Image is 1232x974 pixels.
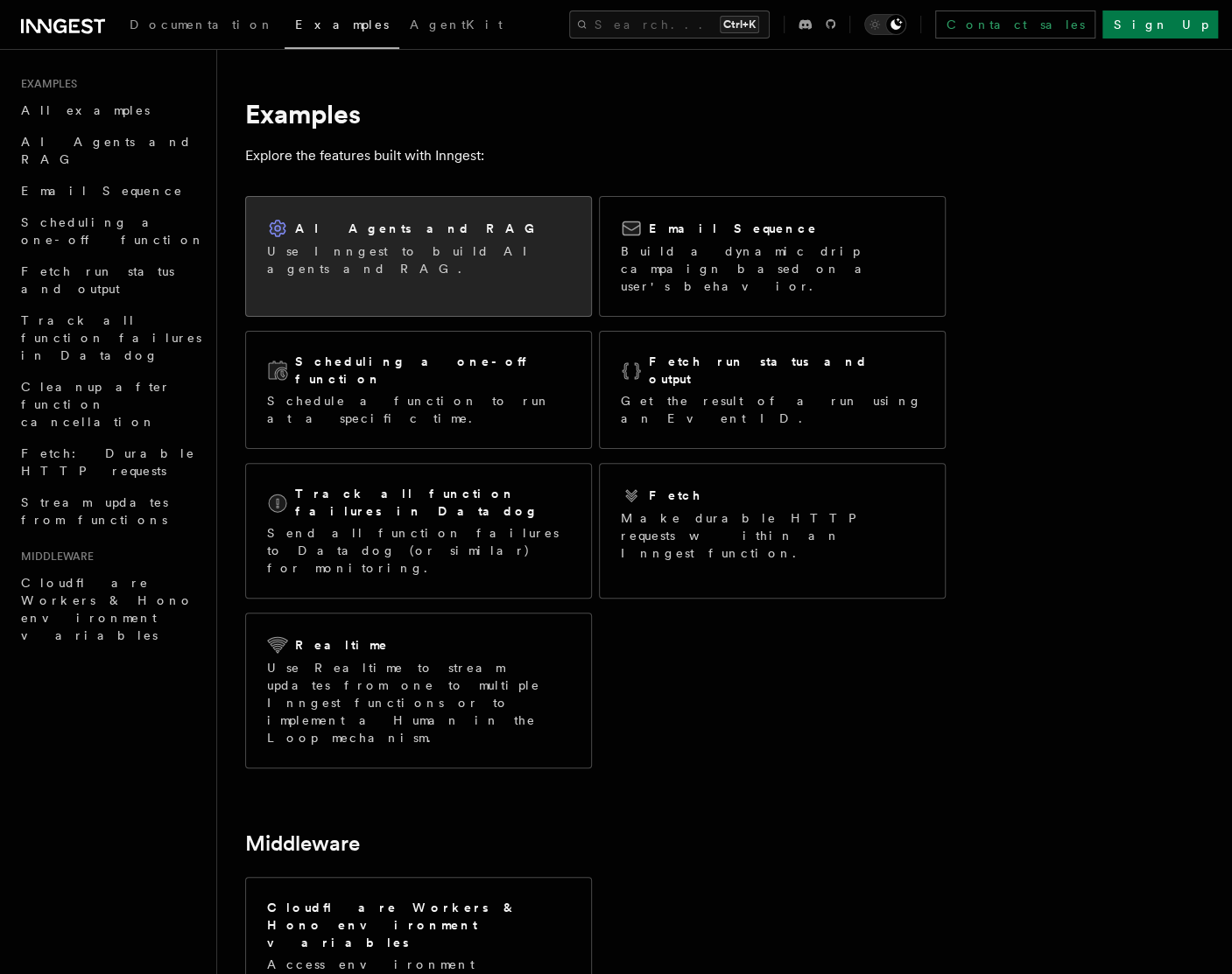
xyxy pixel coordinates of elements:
[720,16,759,33] kbd: Ctrl+K
[14,95,206,126] a: All examples
[569,11,770,39] button: Search...Ctrl+K
[21,495,168,527] span: Stream updates from functions
[119,5,285,47] a: Documentation
[14,126,206,175] a: AI Agents and RAG
[599,331,946,449] a: Fetch run status and outputGet the result of a run using an Event ID.
[21,380,171,429] span: Cleanup after function cancellation
[649,220,818,237] h2: Email Sequence
[21,215,205,247] span: Scheduling a one-off function
[21,135,192,166] span: AI Agents and RAG
[267,659,570,746] p: Use Realtime to stream updates from one to multiple Inngest functions or to implement a Human in ...
[21,576,194,642] span: Cloudflare Workers & Hono environment variables
[1102,11,1218,39] a: Sign Up
[649,353,924,388] h2: Fetch run status and output
[245,463,592,599] a: Track all function failures in DatadogSend all function failures to Datadog (or similar) for moni...
[130,18,274,32] span: Documentation
[599,463,946,599] a: FetchMake durable HTTP requests within an Inngest function.
[267,899,570,951] h2: Cloudflare Workers & Hono environment variables
[14,207,206,256] a: Scheduling a one-off function
[864,14,906,35] button: Toggle dark mode
[21,313,201,362] span: Track all function failures in Datadog
[245,831,360,856] a: Middleware
[245,144,946,168] p: Explore the features built with Inngest:
[410,18,503,32] span: AgentKit
[285,5,399,49] a: Examples
[621,242,924,295] p: Build a dynamic drip campaign based on a user's behavior.
[245,196,592,317] a: AI Agents and RAGUse Inngest to build AI agents and RAG.
[14,487,206,536] a: Stream updates from functions
[14,550,94,564] span: Middleware
[245,98,946,130] h1: Examples
[621,392,924,427] p: Get the result of a run using an Event ID.
[649,487,702,504] h2: Fetch
[621,509,924,562] p: Make durable HTTP requests within an Inngest function.
[935,11,1095,39] a: Contact sales
[267,524,570,577] p: Send all function failures to Datadog (or similar) for monitoring.
[14,175,206,207] a: Email Sequence
[21,264,174,296] span: Fetch run status and output
[295,485,570,520] h2: Track all function failures in Datadog
[245,331,592,449] a: Scheduling a one-off functionSchedule a function to run at a specific time.
[14,567,206,651] a: Cloudflare Workers & Hono environment variables
[14,305,206,371] a: Track all function failures in Datadog
[295,636,389,654] h2: Realtime
[267,242,570,277] p: Use Inngest to build AI agents and RAG.
[14,438,206,487] a: Fetch: Durable HTTP requests
[21,184,183,198] span: Email Sequence
[267,392,570,427] p: Schedule a function to run at a specific time.
[295,18,389,32] span: Examples
[21,446,195,478] span: Fetch: Durable HTTP requests
[14,77,77,91] span: Examples
[295,220,544,237] h2: AI Agents and RAG
[14,371,206,438] a: Cleanup after function cancellation
[245,613,592,768] a: RealtimeUse Realtime to stream updates from one to multiple Inngest functions or to implement a H...
[14,256,206,305] a: Fetch run status and output
[599,196,946,317] a: Email SequenceBuild a dynamic drip campaign based on a user's behavior.
[21,103,150,117] span: All examples
[399,5,513,47] a: AgentKit
[295,353,570,388] h2: Scheduling a one-off function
